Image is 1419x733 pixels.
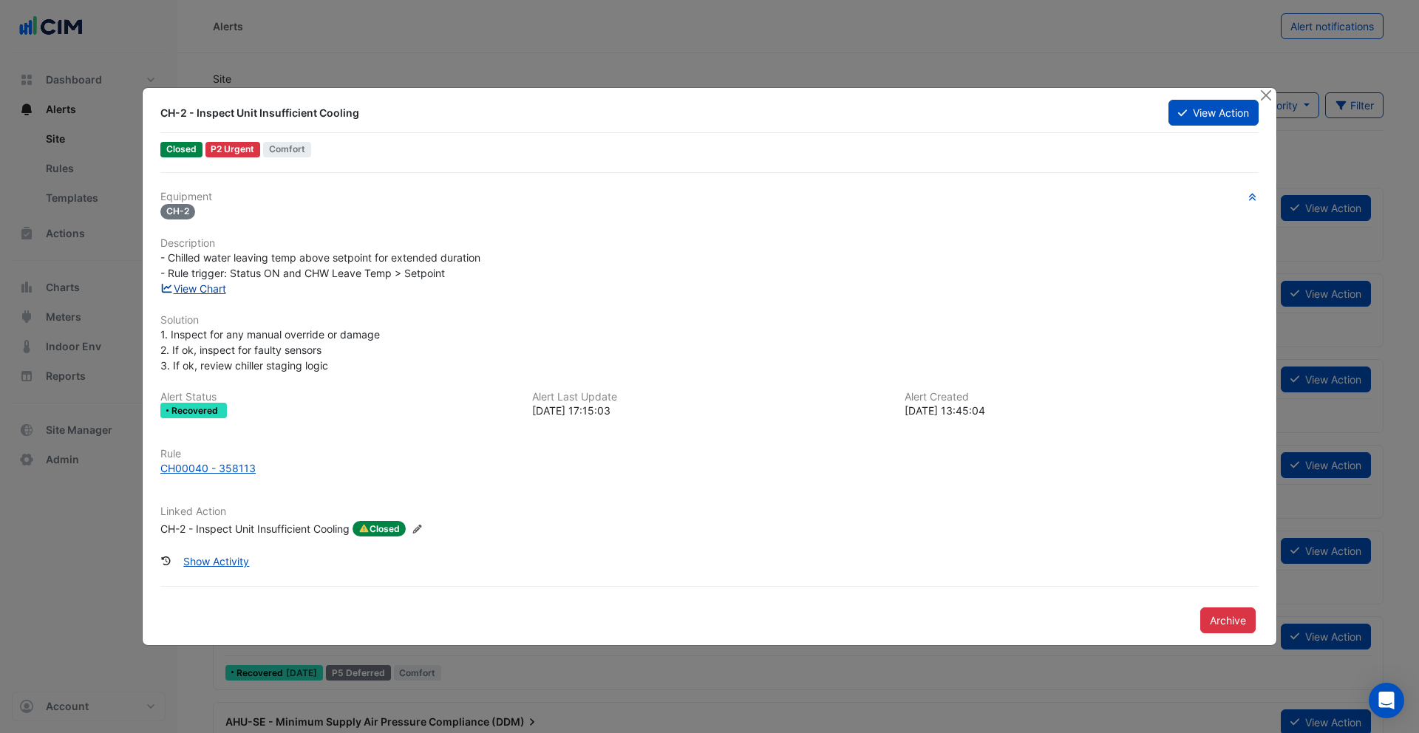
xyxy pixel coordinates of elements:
[160,237,1259,250] h6: Description
[160,251,480,279] span: - Chilled water leaving temp above setpoint for extended duration - Rule trigger: Status ON and C...
[1369,683,1404,718] div: Open Intercom Messenger
[905,403,1259,418] div: [DATE] 13:45:04
[160,142,203,157] span: Closed
[412,524,423,535] fa-icon: Edit Linked Action
[160,106,1151,120] div: CH-2 - Inspect Unit Insufficient Cooling
[160,505,1259,518] h6: Linked Action
[353,521,406,537] span: Closed
[905,391,1259,403] h6: Alert Created
[171,406,221,415] span: Recovered
[532,403,886,418] div: [DATE] 17:15:03
[160,204,195,219] span: CH-2
[160,191,1259,203] h6: Equipment
[160,328,380,372] span: 1. Inspect for any manual override or damage 2. If ok, inspect for faulty sensors 3. If ok, revie...
[160,448,1259,460] h6: Rule
[1200,607,1256,633] button: Archive
[160,460,1259,476] a: CH00040 - 358113
[160,460,256,476] div: CH00040 - 358113
[160,521,350,537] div: CH-2 - Inspect Unit Insufficient Cooling
[160,282,226,295] a: View Chart
[1258,88,1273,103] button: Close
[263,142,311,157] span: Comfort
[1168,100,1259,126] button: View Action
[160,391,514,403] h6: Alert Status
[532,391,886,403] h6: Alert Last Update
[174,548,259,574] button: Show Activity
[205,142,261,157] div: P2 Urgent
[160,314,1259,327] h6: Solution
